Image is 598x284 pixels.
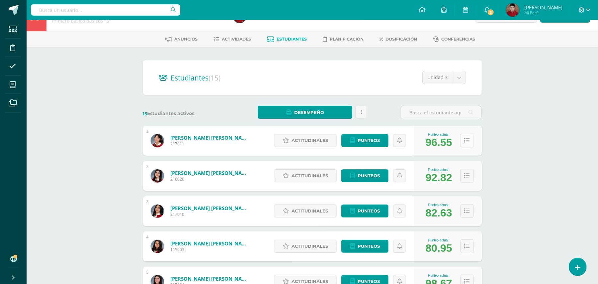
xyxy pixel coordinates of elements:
div: Punteo actual: [426,203,452,207]
span: Desempeño [294,106,324,119]
span: Actitudinales [292,134,328,147]
div: Punteo actual: [426,274,452,277]
span: 216020 [170,176,250,182]
a: [PERSON_NAME] [PERSON_NAME] [170,205,250,212]
span: Conferencias [441,37,475,42]
a: Punteos [341,134,388,147]
span: Punteos [358,240,380,252]
span: Dosificación [385,37,417,42]
div: 80.95 [426,242,452,254]
span: 15 [143,111,147,117]
a: Conferencias [433,34,475,45]
div: 1 [146,129,149,134]
a: [PERSON_NAME] [PERSON_NAME] [170,170,250,176]
a: Desempeño [258,106,352,119]
span: Anuncios [174,37,198,42]
div: 96.55 [426,136,452,149]
div: 2 [146,164,149,169]
div: Primero Básico Básicos 'B' [52,18,225,24]
a: Planificación [323,34,364,45]
img: 4be718bb388878c319011c99baa56b70.png [151,240,164,253]
a: Dosificación [380,34,417,45]
div: 5 [146,270,149,275]
span: Actitudinales [292,170,328,182]
span: 3 [487,9,494,16]
span: Planificación [330,37,364,42]
span: Mi Perfil [524,10,562,16]
span: 115003 [170,247,250,252]
a: Punteos [341,205,388,217]
a: Actividades [214,34,251,45]
span: 217011 [170,141,250,147]
a: Actitudinales [274,205,337,217]
span: Unidad 3 [428,71,448,84]
input: Busca un usuario... [31,4,180,16]
a: Actitudinales [274,134,337,147]
a: Estudiantes [267,34,307,45]
span: Punteos [358,170,380,182]
a: Anuncios [165,34,198,45]
a: Unidad 3 [423,71,466,84]
div: Punteo actual: [426,238,452,242]
div: Punteo actual: [426,133,452,136]
a: Actitudinales [274,169,337,182]
span: Punteos [358,134,380,147]
span: [PERSON_NAME] [524,4,562,11]
a: [PERSON_NAME] [PERSON_NAME] [170,134,250,141]
a: Punteos [341,169,388,182]
span: Actitudinales [292,205,328,217]
img: 4de6f133801267baaae55b45673da7bd.png [151,205,164,218]
span: Estudiantes [171,73,221,82]
input: Busca el estudiante aquí... [401,106,481,119]
div: 82.63 [426,207,452,219]
div: 4 [146,235,149,239]
img: dac7471fae5dc6a2cb8c2461f160ca42.png [151,169,164,183]
div: 3 [146,200,149,204]
a: [PERSON_NAME] [PERSON_NAME] [170,240,250,247]
img: ab2d6c100016afff9ed89ba3528ecf10.png [506,3,519,17]
span: Actitudinales [292,240,328,252]
span: Estudiantes [277,37,307,42]
label: Estudiantes activos [143,110,224,117]
span: (15) [209,73,221,82]
div: 92.82 [426,172,452,184]
a: Punteos [341,240,388,253]
a: Actitudinales [274,240,337,253]
span: 217010 [170,212,250,217]
div: Punteo actual: [426,168,452,172]
a: [PERSON_NAME] [PERSON_NAME] [170,275,250,282]
span: Actividades [222,37,251,42]
img: 6c28c0ee8aa55eb332a8eab94b2b1a3a.png [151,134,164,147]
span: Punteos [358,205,380,217]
